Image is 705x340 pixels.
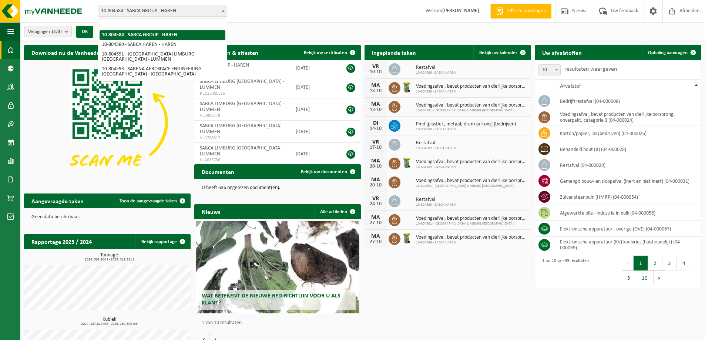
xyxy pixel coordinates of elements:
[554,157,701,173] td: restafval (04-000029)
[368,158,383,164] div: MA
[554,109,701,125] td: voedingsafval, bevat producten van dierlijke oorsprong, onverpakt, categorie 3 (04-000024)
[200,157,284,163] span: VLA615736
[4,324,124,340] iframe: chat widget
[416,216,527,222] span: Voedingsafval, bevat producten van dierlijke oorsprong, onverpakt, categorie 3
[554,205,701,221] td: afgewerkte olie - industrie in bulk (04-000056)
[24,26,72,37] button: Vestigingen(3/3)
[400,81,413,94] img: WB-0140-HPE-GN-50
[416,178,527,184] span: Voedingsafval, bevat producten van dierlijke oorsprong, onverpakt, categorie 3
[554,125,701,141] td: karton/papier, los (bedrijven) (04-000026)
[368,83,383,88] div: MA
[194,164,242,179] h2: Documenten
[622,256,634,270] button: Previous
[100,40,225,50] li: 10-804589 - SABCA HAREN - HAREN
[400,156,413,169] img: WB-0140-HPE-GN-50
[314,204,360,219] a: Alle artikelen
[442,8,479,14] strong: [PERSON_NAME]
[368,120,383,126] div: DI
[28,317,191,326] h3: Kubiek
[677,256,691,270] button: 4
[298,45,360,60] a: Bekijk uw certificaten
[662,256,677,270] button: 3
[202,293,340,306] span: Wat betekent de nieuwe RED-richtlijn voor u als klant?
[506,7,548,15] span: Offerte aanvragen
[368,221,383,226] div: 27-10
[473,45,530,60] a: Bekijk uw kalender
[622,270,636,285] button: 5
[642,45,701,60] a: Ophaling aanvragen
[368,126,383,131] div: 14-10
[365,45,423,60] h2: Ingeplande taken
[416,84,527,90] span: Voedingsafval, bevat producten van dierlijke oorsprong, onverpakt, categorie 3
[368,145,383,150] div: 17-10
[52,29,62,34] count: (3/3)
[490,4,551,18] a: Offerte aanvragen
[368,196,383,202] div: VR
[368,183,383,188] div: 20-10
[560,83,581,89] span: Afvalstof
[368,233,383,239] div: MA
[98,6,227,17] span: 10-804584 - SABCA GROUP - HAREN
[538,255,589,286] div: 1 tot 10 van 93 resultaten
[416,90,527,94] span: 10-804589 - SABCA HAREN
[554,221,701,237] td: elektronische apparatuur - overige (OVE) (04-000067)
[416,165,527,169] span: 10-804589 - SABCA HAREN
[100,30,225,40] li: 10-804584 - SABCA GROUP - HAREN
[28,26,62,37] span: Vestigingen
[368,88,383,94] div: 13-10
[200,145,284,157] span: SABCA LIMBURG [GEOGRAPHIC_DATA] - LUMMEN
[290,60,334,76] td: [DATE]
[200,79,284,90] span: SABCA LIMBURG [GEOGRAPHIC_DATA] - LUMMEN
[100,64,225,79] li: 10-804593 - SABENA AEROSPACE ENGINEERING-[GEOGRAPHIC_DATA] - [GEOGRAPHIC_DATA]
[114,193,190,208] a: Toon de aangevraagde taken
[416,127,516,132] span: 10-804589 - SABCA HAREN
[554,93,701,109] td: bedrijfsrestafval (04-000008)
[554,141,701,157] td: behandeld hout (B) (04-000028)
[416,222,527,226] span: 10-804591 - [GEOGRAPHIC_DATA] LIMBURG [GEOGRAPHIC_DATA]
[200,68,284,74] span: RED25000570
[416,184,527,188] span: 10-804591 - [GEOGRAPHIC_DATA] LIMBURG [GEOGRAPHIC_DATA]
[28,258,191,262] span: 2024: 568,966 t - 2025: 319,121 t
[290,76,334,98] td: [DATE]
[416,121,516,127] span: Pmd (plastiek, metaal, drankkartons) (bedrijven)
[554,237,701,253] td: elektronische apparatuur (KV) koelvries (huishoudelijk) (04-000069)
[290,121,334,143] td: [DATE]
[554,173,701,189] td: gemengd bouw- en sloopafval (inert en niet inert) (04-000031)
[76,26,93,38] button: OK
[648,50,688,55] span: Ophaling aanvragen
[479,50,517,55] span: Bekijk uw kalender
[200,123,284,135] span: SABCA LIMBURG [GEOGRAPHIC_DATA] - LUMMEN
[648,256,662,270] button: 2
[98,6,227,16] span: 10-804584 - SABCA GROUP - HAREN
[368,215,383,221] div: MA
[416,197,456,203] span: Restafval
[200,113,284,119] span: VLA902278
[368,70,383,75] div: 10-10
[28,253,191,262] h3: Tonnage
[368,239,383,245] div: 27-10
[564,66,617,72] label: resultaten weergeven
[416,71,456,75] span: 10-804589 - SABCA HAREN
[416,235,527,240] span: Voedingsafval, bevat producten van dierlijke oorsprong, onverpakt, categorie 3
[24,234,99,249] h2: Rapportage 2025 / 2024
[416,159,527,165] span: Voedingsafval, bevat producten van dierlijke oorsprong, onverpakt, categorie 3
[194,204,228,219] h2: Nieuws
[100,50,225,64] li: 10-804591 - [GEOGRAPHIC_DATA] LIMBURG [GEOGRAPHIC_DATA] - LUMMEN
[200,101,284,112] span: SABCA LIMBURG [GEOGRAPHIC_DATA] - LUMMEN
[368,139,383,145] div: VR
[634,256,648,270] button: 1
[368,164,383,169] div: 20-10
[416,240,527,245] span: 10-804589 - SABCA HAREN
[28,322,191,326] span: 2024: 227,820 m3 - 2025: 169,500 m3
[31,215,183,220] p: Geen data beschikbaar.
[304,50,347,55] span: Bekijk uw certificaten
[400,232,413,245] img: WB-0140-HPE-GN-50
[416,65,456,71] span: Restafval
[196,221,359,313] a: Wat betekent de nieuwe RED-richtlijn voor u als klant?
[368,101,383,107] div: MA
[194,45,266,60] h2: Certificaten & attesten
[539,65,560,75] span: 10
[368,64,383,70] div: VR
[290,98,334,121] td: [DATE]
[135,234,190,249] a: Bekijk rapportage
